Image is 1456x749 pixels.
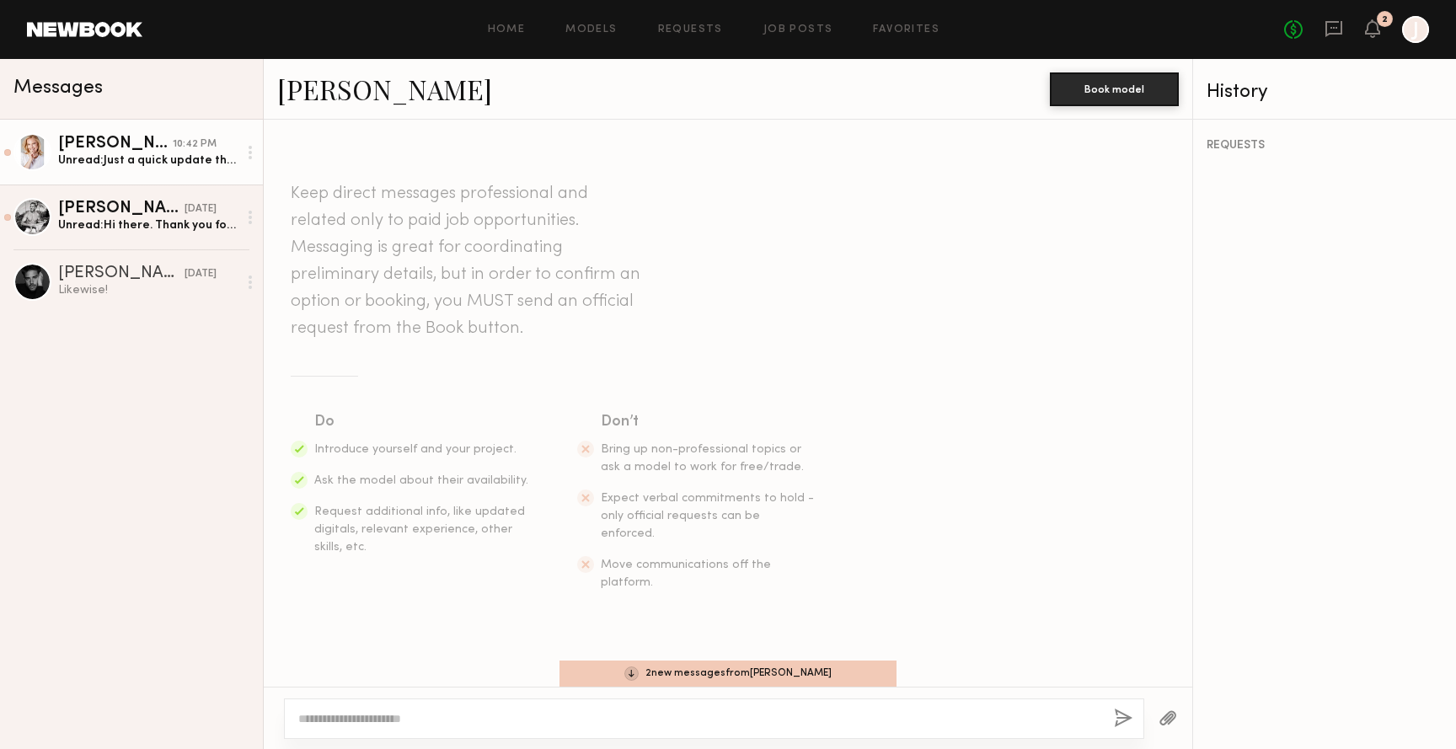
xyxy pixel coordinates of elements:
[58,265,185,282] div: [PERSON_NAME]
[488,24,526,35] a: Home
[873,24,939,35] a: Favorites
[314,444,517,455] span: Introduce yourself and your project.
[565,24,617,35] a: Models
[58,217,238,233] div: Unread: Hi there. Thank you for reaching out. Sorry for the delay I am currently in [GEOGRAPHIC_D...
[58,201,185,217] div: [PERSON_NAME]
[291,180,645,342] header: Keep direct messages professional and related only to paid job opportunities. Messaging is great ...
[58,136,173,152] div: [PERSON_NAME]
[658,24,723,35] a: Requests
[1050,72,1179,106] button: Book model
[601,493,814,539] span: Expect verbal commitments to hold - only official requests can be enforced.
[601,410,816,434] div: Don’t
[1402,16,1429,43] a: J
[314,475,528,486] span: Ask the model about their availability.
[58,152,238,169] div: Unread: Just a quick update that I would no longer need to leave at 3pm in case you run over time.
[314,410,530,434] div: Do
[314,506,525,553] span: Request additional info, like updated digitals, relevant experience, other skills, etc.
[173,136,217,152] div: 10:42 PM
[1207,83,1443,102] div: History
[1382,15,1388,24] div: 2
[559,661,897,687] div: 2 new message s from [PERSON_NAME]
[601,559,771,588] span: Move communications off the platform.
[763,24,833,35] a: Job Posts
[601,444,804,473] span: Bring up non-professional topics or ask a model to work for free/trade.
[13,78,103,98] span: Messages
[1050,81,1179,95] a: Book model
[277,71,492,107] a: [PERSON_NAME]
[185,266,217,282] div: [DATE]
[58,282,238,298] div: Likewise!
[1207,140,1443,152] div: REQUESTS
[185,201,217,217] div: [DATE]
